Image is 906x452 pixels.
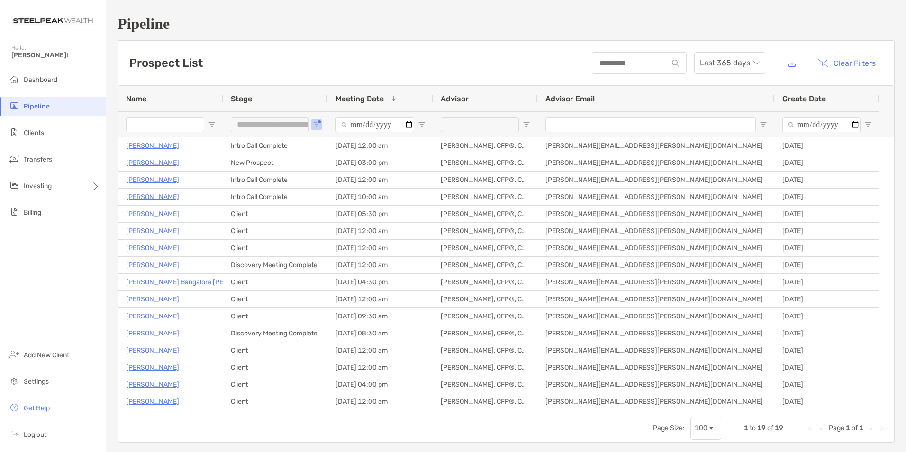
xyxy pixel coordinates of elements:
input: Create Date Filter Input [782,117,861,132]
a: [PERSON_NAME] [126,225,179,237]
div: [DATE] [775,240,879,256]
div: [PERSON_NAME][EMAIL_ADDRESS][PERSON_NAME][DOMAIN_NAME] [538,308,775,325]
img: pipeline icon [9,100,20,111]
a: [PERSON_NAME] [126,413,179,425]
div: Client [223,359,328,376]
span: Clients [24,129,44,137]
span: 1 [859,424,863,432]
div: [PERSON_NAME], CFP®, CDFA® [433,376,538,393]
div: [DATE] 12:00 am [328,137,433,154]
p: [PERSON_NAME] [126,293,179,305]
span: Advisor Email [545,94,595,103]
div: [PERSON_NAME], CFP®, CDFA® [433,189,538,205]
span: Get Help [24,404,50,412]
span: Page [829,424,844,432]
div: [PERSON_NAME][EMAIL_ADDRESS][PERSON_NAME][DOMAIN_NAME] [538,206,775,222]
div: [DATE] [775,376,879,393]
img: billing icon [9,206,20,217]
a: [PERSON_NAME] [126,396,179,407]
div: Intro Call Complete [223,189,328,205]
p: [PERSON_NAME] [126,310,179,322]
p: [PERSON_NAME] [126,140,179,152]
div: Last Page [879,425,886,432]
img: get-help icon [9,402,20,413]
div: [PERSON_NAME][EMAIL_ADDRESS][PERSON_NAME][DOMAIN_NAME] [538,359,775,376]
span: Log out [24,431,46,439]
div: 100 [695,424,707,432]
div: [DATE] [775,325,879,342]
div: [PERSON_NAME][EMAIL_ADDRESS][PERSON_NAME][DOMAIN_NAME] [538,154,775,171]
div: [DATE] [775,393,879,410]
button: Open Filter Menu [418,121,426,128]
div: [PERSON_NAME], CFP®, CDFA® [433,223,538,239]
input: Advisor Email Filter Input [545,117,756,132]
a: [PERSON_NAME] [126,362,179,373]
div: [DATE] [775,342,879,359]
a: [PERSON_NAME] [126,379,179,390]
a: [PERSON_NAME] [126,191,179,203]
div: [DATE] [775,206,879,222]
a: [PERSON_NAME] [126,242,179,254]
img: add_new_client icon [9,349,20,360]
div: [DATE] 04:30 pm [328,274,433,290]
img: clients icon [9,127,20,138]
div: [DATE] 12:00 am [328,342,433,359]
div: [DATE] 12:00 am [328,257,433,273]
div: [PERSON_NAME], CFP®, CDFA® [433,393,538,410]
span: to [750,424,756,432]
div: [PERSON_NAME], CFP®, CDFA® [433,137,538,154]
input: Meeting Date Filter Input [335,117,414,132]
span: of [767,424,773,432]
span: Stage [231,94,252,103]
div: [DATE] [775,257,879,273]
img: Zoe Logo [11,4,94,38]
div: [PERSON_NAME], CFP®, CDFA® [433,206,538,222]
span: 1 [744,424,748,432]
div: [PERSON_NAME], CFP®, CDFA® [433,154,538,171]
div: Page Size: [653,424,685,432]
div: [PERSON_NAME][EMAIL_ADDRESS][PERSON_NAME][DOMAIN_NAME] [538,137,775,154]
div: Client [223,240,328,256]
a: [PERSON_NAME] [126,259,179,271]
div: [DATE] 12:00 am [328,359,433,376]
div: [PERSON_NAME][EMAIL_ADDRESS][PERSON_NAME][DOMAIN_NAME] [538,410,775,427]
div: [PERSON_NAME], CFP®, CDFA® [433,274,538,290]
span: Last 365 days [700,53,760,73]
div: Previous Page [817,425,825,432]
div: Client [223,393,328,410]
div: [DATE] [775,137,879,154]
div: [DATE] [775,223,879,239]
img: investing icon [9,180,20,191]
div: [PERSON_NAME], CFP®, CDFA® [433,410,538,427]
div: [DATE] 12:00 am [328,393,433,410]
div: [PERSON_NAME][EMAIL_ADDRESS][PERSON_NAME][DOMAIN_NAME] [538,257,775,273]
span: Dashboard [24,76,57,84]
p: [PERSON_NAME] [126,157,179,169]
button: Clear Filters [811,53,883,73]
div: Page Size [690,417,721,440]
span: Meeting Date [335,94,384,103]
span: [PERSON_NAME]! [11,51,100,59]
div: [DATE] 08:30 am [328,325,433,342]
span: Add New Client [24,351,69,359]
div: [DATE] 04:00 pm [328,376,433,393]
div: [PERSON_NAME][EMAIL_ADDRESS][PERSON_NAME][DOMAIN_NAME] [538,291,775,307]
div: [DATE] [775,274,879,290]
div: [DATE] 03:00 pm [328,154,433,171]
div: Client [223,223,328,239]
div: [DATE] [775,172,879,188]
div: Intro Call Complete [223,137,328,154]
div: [DATE] 12:00 am [328,172,433,188]
div: [PERSON_NAME][EMAIL_ADDRESS][PERSON_NAME][DOMAIN_NAME] [538,223,775,239]
div: Discovery Meeting Complete [223,325,328,342]
div: [PERSON_NAME], CFP®, CDFA® [433,342,538,359]
span: Transfers [24,155,52,163]
div: [PERSON_NAME], CFP®, CDFA® [433,308,538,325]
